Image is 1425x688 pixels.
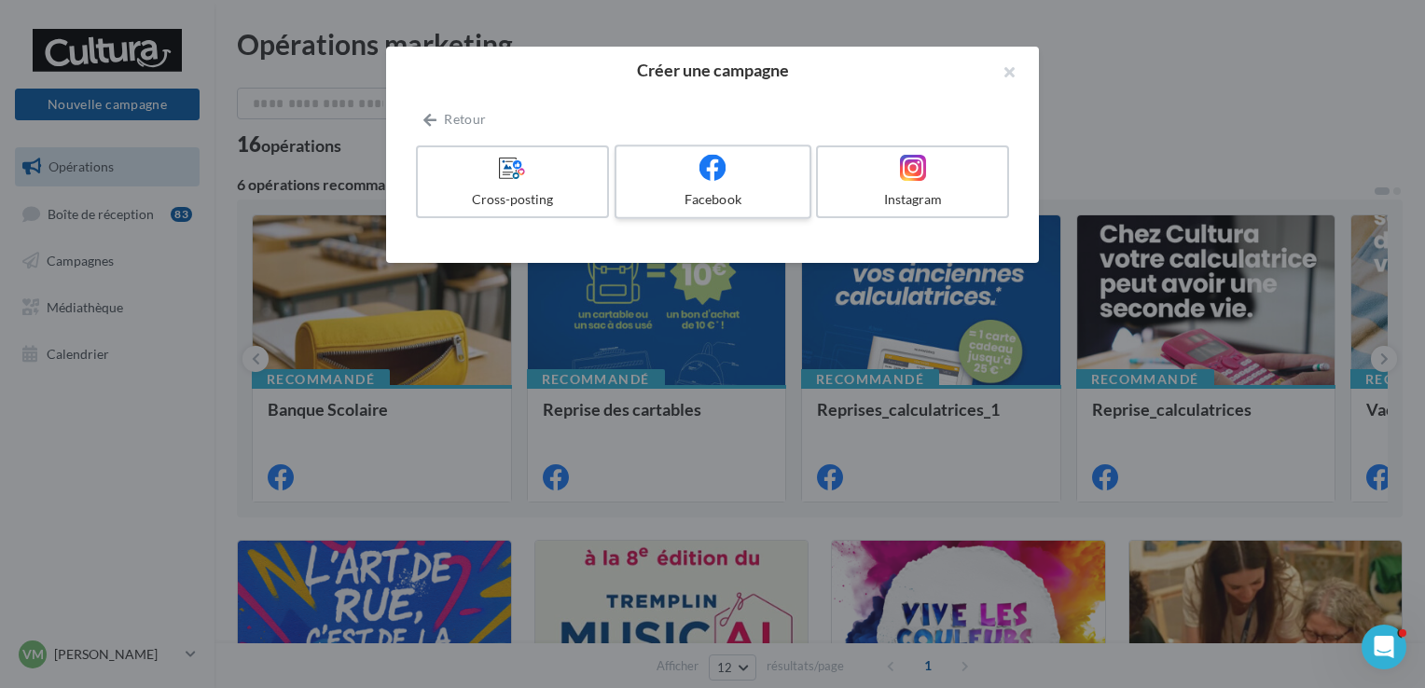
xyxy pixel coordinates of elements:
button: Retour [416,108,493,131]
iframe: Intercom live chat [1362,625,1406,669]
div: Cross-posting [425,190,600,209]
div: Instagram [825,190,1000,209]
div: Facebook [624,190,801,209]
h2: Créer une campagne [416,62,1009,78]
